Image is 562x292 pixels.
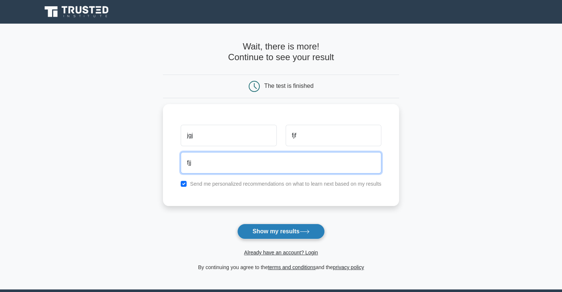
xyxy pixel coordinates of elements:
[333,264,364,270] a: privacy policy
[163,41,399,63] h4: Wait, there is more! Continue to see your result
[159,263,403,272] div: By continuing you agree to the and the
[268,264,316,270] a: terms and conditions
[244,250,318,255] a: Already have an account? Login
[237,224,324,239] button: Show my results
[286,125,381,146] input: Last name
[181,152,381,174] input: Email
[181,125,276,146] input: First name
[190,181,381,187] label: Send me personalized recommendations on what to learn next based on my results
[264,83,313,89] div: The test is finished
